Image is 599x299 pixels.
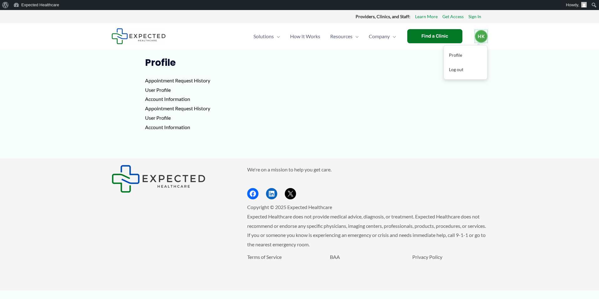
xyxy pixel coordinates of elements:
[112,28,166,44] img: Expected Healthcare Logo - side, dark font, small
[369,25,390,47] span: Company
[247,204,332,210] span: Copyright © 2025 Expected Healthcare
[325,25,364,47] a: ResourcesMenu Toggle
[407,29,462,43] a: Find a Clinic
[412,254,442,260] a: Privacy Policy
[330,254,340,260] a: BAA
[356,14,410,19] strong: Providers, Clinics, and Staff:
[247,254,282,260] a: Terms of Service
[145,57,454,68] h1: Profile
[475,30,487,43] a: HK
[112,165,232,193] aside: Footer Widget 1
[468,13,481,21] a: Sign In
[274,25,280,47] span: Menu Toggle
[364,25,401,47] a: CompanyMenu Toggle
[247,165,487,200] aside: Footer Widget 2
[145,76,454,132] p: Appointment Request History User Profile Account Information Appointment Request History User Pro...
[112,165,206,193] img: Expected Healthcare Logo - side, dark font, small
[442,13,464,21] a: Get Access
[352,25,359,47] span: Menu Toggle
[330,25,352,47] span: Resources
[444,48,487,62] a: Profile
[248,25,401,47] nav: Primary Site Navigation
[290,25,320,47] span: How It Works
[390,25,396,47] span: Menu Toggle
[247,165,487,174] p: We're on a mission to help you get care.
[247,252,487,276] aside: Footer Widget 3
[253,25,274,47] span: Solutions
[248,25,285,47] a: SolutionsMenu Toggle
[285,25,325,47] a: How It Works
[415,13,438,21] a: Learn More
[444,62,487,77] a: Log out
[247,213,486,247] span: Expected Healthcare does not provide medical advice, diagnosis, or treatment. Expected Healthcare...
